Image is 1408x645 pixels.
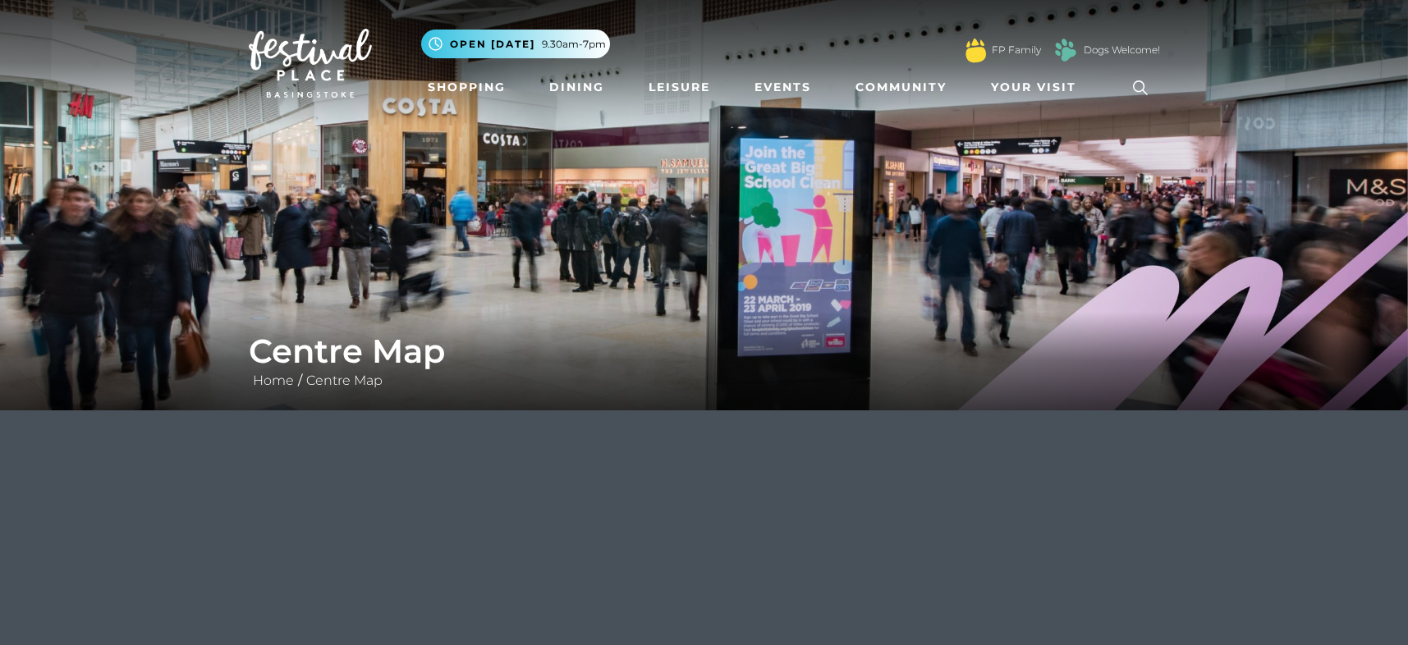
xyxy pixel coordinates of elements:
a: Events [748,72,818,103]
img: Festival Place Logo [249,29,372,98]
a: Dining [543,72,611,103]
a: Your Visit [984,72,1091,103]
span: Your Visit [991,79,1076,96]
a: FP Family [992,43,1041,57]
div: / [236,332,1172,391]
a: Leisure [642,72,717,103]
span: 9.30am-7pm [542,37,606,52]
span: Open [DATE] [450,37,535,52]
a: Home [249,373,298,388]
button: Open [DATE] 9.30am-7pm [421,30,610,58]
a: Centre Map [302,373,387,388]
a: Shopping [421,72,512,103]
h1: Centre Map [249,332,1160,371]
a: Community [849,72,953,103]
a: Dogs Welcome! [1084,43,1160,57]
